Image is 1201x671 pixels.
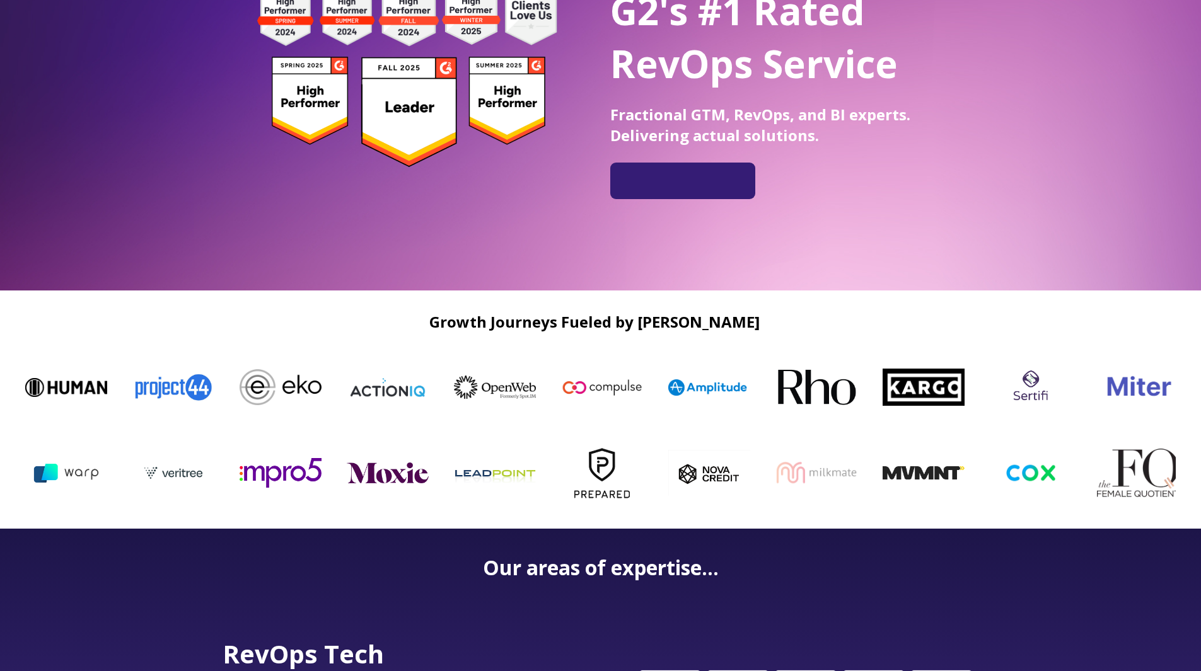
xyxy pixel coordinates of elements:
[878,369,960,405] img: Kargo
[985,364,1067,411] img: sertifi logo
[483,554,719,581] strong: Our areas of expertise...
[460,432,542,514] img: leadpoint
[139,455,221,491] img: veritree
[610,104,910,146] span: Fractional GTM, RevOps, and BI experts. Delivering actual solutions.
[782,461,864,485] img: milkmate
[342,377,424,398] img: ActionIQ
[663,379,745,396] img: Amplitude
[13,313,1176,330] h2: Growth Journeys Fueled by [PERSON_NAME]
[20,378,102,397] img: Human
[1092,347,1174,428] img: miter
[770,347,852,428] img: Rho-logo-square
[127,365,209,408] img: Project44
[617,168,749,194] iframe: Embedded CTA
[889,466,971,480] img: MVMNT
[996,459,1078,486] img: cox-logo-og-image
[246,458,328,487] img: mpro5
[675,450,757,496] img: nova_c
[449,376,531,399] img: OpenWeb
[235,369,316,405] img: Eko
[353,462,435,483] img: moxie
[567,432,649,514] img: Prepared-Logo
[32,457,113,490] img: warp ai
[556,366,638,409] img: Compulse
[1103,449,1185,497] img: The FQ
